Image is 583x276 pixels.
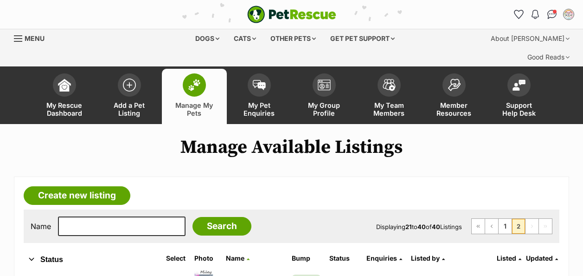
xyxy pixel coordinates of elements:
[31,222,51,230] label: Name
[247,6,336,23] a: PetRescue
[188,79,201,91] img: manage-my-pets-icon-02211641906a0b7f246fdf0571729dbe1e7629f14944591b6c1af311fb30b64b.svg
[366,254,402,262] a: Enquiries
[357,69,422,124] a: My Team Members
[173,101,215,117] span: Manage My Pets
[326,251,362,266] th: Status
[564,10,573,19] img: A Safe Place For Meow profile pic
[512,219,525,234] span: Page 2
[247,6,336,23] img: logo-e224e6f780fb5917bec1dbf3a21bbac754714ae5b6737aabdf751b685950b380.svg
[411,254,440,262] span: Listed by
[497,254,521,262] a: Listed
[432,223,440,230] strong: 40
[238,101,280,117] span: My Pet Enquiries
[532,10,539,19] img: notifications-46538b983faf8c2785f20acdc204bb7945ddae34d4c08c2a6579f10ce5e182be.svg
[526,254,553,262] span: Updated
[528,7,543,22] button: Notifications
[545,7,559,22] a: Conversations
[525,219,538,234] span: Next page
[521,48,576,66] div: Good Reads
[253,80,266,90] img: pet-enquiries-icon-7e3ad2cf08bfb03b45e93fb7055b45f3efa6380592205ae92323e6603595dc1f.svg
[162,69,227,124] a: Manage My Pets
[513,79,525,91] img: help-desk-icon-fdf02630f3aa405de69fd3d07c3f3aa587a6932b1a1747fa1d2bba05be0121f9.svg
[318,79,331,91] img: group-profile-icon-3fa3cf56718a62981997c0bc7e787c4b2cf8bcc04b72c1350f741eb67cf2f40e.svg
[162,251,189,266] th: Select
[417,223,426,230] strong: 40
[24,254,152,266] button: Status
[227,69,292,124] a: My Pet Enquiries
[405,223,412,230] strong: 21
[25,34,45,42] span: Menu
[376,223,462,230] span: Displaying to of Listings
[191,251,221,266] th: Photo
[497,254,516,262] span: Listed
[58,79,71,92] img: dashboard-icon-eb2f2d2d3e046f16d808141f083e7271f6b2e854fb5c12c21221c1fb7104beca.svg
[226,254,244,262] span: Name
[24,186,130,205] a: Create new listing
[511,7,526,22] a: Favourites
[411,254,445,262] a: Listed by
[97,69,162,124] a: Add a Pet Listing
[288,251,325,266] th: Bump
[32,69,97,124] a: My Rescue Dashboard
[471,218,552,234] nav: Pagination
[561,7,576,22] button: My account
[526,254,558,262] a: Updated
[264,29,322,48] div: Other pets
[422,69,487,124] a: Member Resources
[189,29,226,48] div: Dogs
[109,101,150,117] span: Add a Pet Listing
[448,79,461,91] img: member-resources-icon-8e73f808a243e03378d46382f2149f9095a855e16c252ad45f914b54edf8863c.svg
[499,219,512,234] a: Page 1
[498,101,540,117] span: Support Help Desk
[324,29,401,48] div: Get pet support
[485,219,498,234] a: Previous page
[547,10,557,19] img: chat-41dd97257d64d25036548639549fe6c8038ab92f7586957e7f3b1b290dea8141.svg
[226,254,250,262] a: Name
[433,101,475,117] span: Member Resources
[123,79,136,92] img: add-pet-listing-icon-0afa8454b4691262ce3f59096e99ab1cd57d4a30225e0717b998d2c9b9846f56.svg
[472,219,485,234] a: First page
[303,101,345,117] span: My Group Profile
[383,79,396,91] img: team-members-icon-5396bd8760b3fe7c0b43da4ab00e1e3bb1a5d9ba89233759b79545d2d3fc5d0d.svg
[14,29,51,46] a: Menu
[511,7,576,22] ul: Account quick links
[192,217,251,236] input: Search
[484,29,576,48] div: About [PERSON_NAME]
[366,254,397,262] span: translation missing: en.admin.listings.index.attributes.enquiries
[539,219,552,234] span: Last page
[44,101,85,117] span: My Rescue Dashboard
[227,29,263,48] div: Cats
[292,69,357,124] a: My Group Profile
[368,101,410,117] span: My Team Members
[487,69,551,124] a: Support Help Desk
